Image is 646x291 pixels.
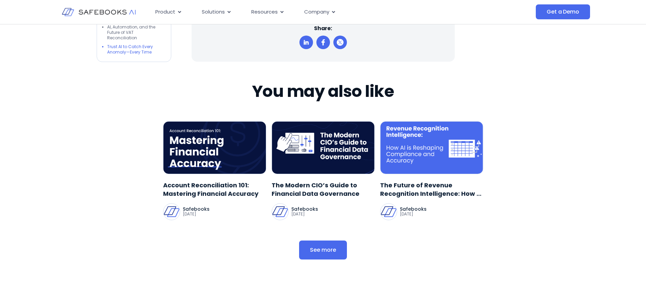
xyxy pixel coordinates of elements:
[400,207,427,211] p: Safebooks
[183,207,210,211] p: Safebooks
[304,8,329,16] span: Company
[380,204,397,220] img: Safebooks
[272,204,288,220] img: Safebooks
[155,8,175,16] span: Product
[291,207,318,211] p: Safebooks
[202,8,225,16] span: Solutions
[252,82,394,101] h2: You may also like
[183,211,210,217] p: [DATE]
[299,241,347,259] a: See more
[547,8,579,15] span: Get a Demo
[272,181,375,198] a: The Modern CIO’s Guide to Financial Data Governance
[536,4,590,19] a: Get a Demo
[380,121,483,174] img: AI_Revenue_Recognition_Compliance-1754998927611.png
[150,5,468,19] nav: Menu
[107,24,164,40] li: AI, Automation, and the Future of VAT Reconciliation
[314,25,332,32] h6: Share:
[380,181,483,198] a: The Future of Revenue Recognition Intelligence: How AI is Reshaping Compliance and Accuracy
[107,44,164,55] li: Trust AI to Catch Every Anomaly—Every Time
[272,121,375,174] img: CIO_Guide_to_Financial_Data_Governance-1750578395807.png
[150,5,468,19] div: Menu Toggle
[163,181,266,198] a: Account Reconciliation 101: Mastering Financial Accuracy
[163,204,180,220] img: Safebooks
[251,8,278,16] span: Resources
[400,211,427,217] p: [DATE]
[291,211,318,217] p: [DATE]
[163,121,266,174] img: Account_Reconciliation_101__Marketing_Materials-1745248910618.png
